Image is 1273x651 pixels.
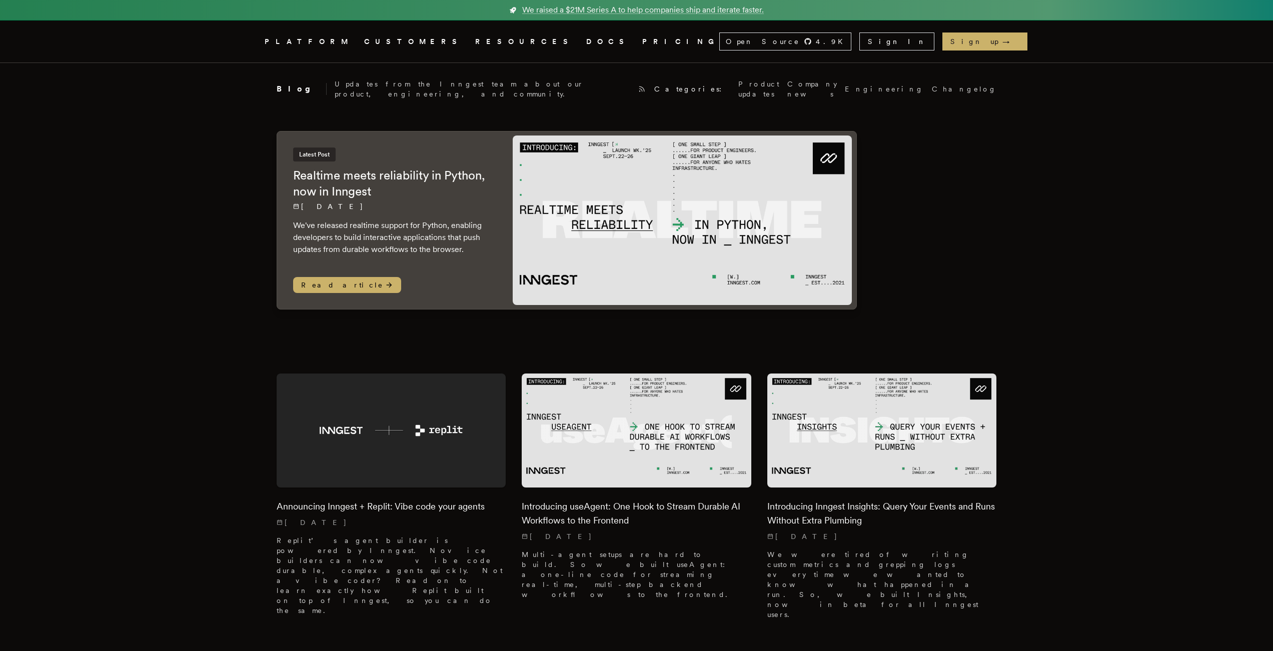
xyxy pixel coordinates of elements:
[787,79,837,99] a: Company news
[277,373,506,624] a: Featured image for Announcing Inngest + Replit: Vibe code your agents blog postAnnouncing Inngest...
[293,147,336,161] span: Latest Post
[522,531,751,541] p: [DATE]
[767,549,997,619] p: We were tired of writing custom metrics and grepping logs every time we wanted to know what happe...
[293,219,493,255] p: We've released realtime support for Python, enabling developers to build interactive applications...
[277,83,327,95] h2: Blog
[845,84,924,94] a: Engineering
[767,499,997,527] h2: Introducing Inngest Insights: Query Your Events and Runs Without Extra Plumbing
[293,201,493,211] p: [DATE]
[767,373,997,628] a: Featured image for Introducing Inngest Insights: Query Your Events and Runs Without Extra Plumbin...
[522,499,751,527] h2: Introducing useAgent: One Hook to Stream Durable AI Workflows to the Frontend
[522,373,751,488] img: Featured image for Introducing useAgent: One Hook to Stream Durable AI Workflows to the Frontend ...
[767,373,997,488] img: Featured image for Introducing Inngest Insights: Query Your Events and Runs Without Extra Plumbin...
[1002,36,1019,46] span: →
[513,135,852,305] img: Featured image for Realtime meets reliability in Python, now in Inngest blog post
[859,32,934,50] a: Sign In
[277,131,857,309] a: Latest PostRealtime meets reliability in Python, now in Inngest[DATE] We've released realtime sup...
[277,535,506,615] p: Replit’s agent builder is powered by Inngest. Novice builders can now vibe code durable, complex ...
[942,32,1027,50] a: Sign up
[738,79,779,99] a: Product updates
[475,35,574,48] button: RESOURCES
[364,35,463,48] a: CUSTOMERS
[522,373,751,608] a: Featured image for Introducing useAgent: One Hook to Stream Durable AI Workflows to the Frontend ...
[654,84,730,94] span: Categories:
[237,20,1037,62] nav: Global
[642,35,719,48] a: PRICING
[277,373,506,488] img: Featured image for Announcing Inngest + Replit: Vibe code your agents blog post
[277,517,506,527] p: [DATE]
[335,79,630,99] p: Updates from the Inngest team about our product, engineering, and community.
[932,84,997,94] a: Changelog
[726,36,800,46] span: Open Source
[522,549,751,599] p: Multi-agent setups are hard to build. So we built useAgent: a one-line code for streaming real-ti...
[586,35,630,48] a: DOCS
[265,35,352,48] button: PLATFORM
[522,4,764,16] span: We raised a $21M Series A to help companies ship and iterate faster.
[816,36,849,46] span: 4.9 K
[293,167,493,199] h2: Realtime meets reliability in Python, now in Inngest
[277,499,506,513] h2: Announcing Inngest + Replit: Vibe code your agents
[293,277,401,293] span: Read article
[767,531,997,541] p: [DATE]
